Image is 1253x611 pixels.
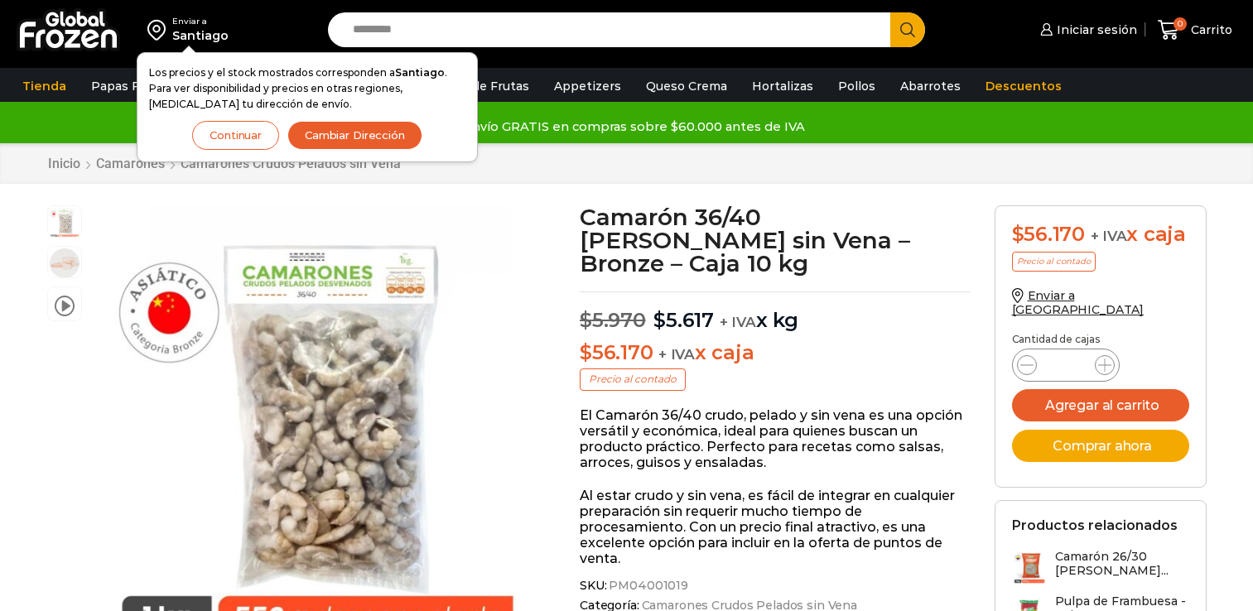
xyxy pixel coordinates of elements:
p: Los precios y el stock mostrados corresponden a . Para ver disponibilidad y precios en otras regi... [149,65,465,113]
button: Search button [890,12,925,47]
a: Descuentos [977,70,1070,102]
button: Continuar [192,121,279,150]
span: $ [580,308,592,332]
p: Al estar crudo y sin vena, es fácil de integrar en cualquier preparación sin requerir mucho tiemp... [580,488,970,567]
span: + IVA [1091,228,1127,244]
button: Cambiar Dirección [287,121,422,150]
a: 0 Carrito [1154,11,1236,50]
strong: Santiago [395,66,445,79]
a: Pulpa de Frutas [426,70,537,102]
a: Tienda [14,70,75,102]
a: Papas Fritas [83,70,175,102]
button: Comprar ahora [1012,430,1189,462]
span: PM04001019 [606,579,688,593]
span: Camaron 36/40 RPD Bronze [48,206,81,239]
span: Iniciar sesión [1053,22,1137,38]
bdi: 5.970 [580,308,646,332]
a: Camarones Crudos Pelados sin Vena [180,156,402,171]
span: $ [653,308,666,332]
a: Abarrotes [892,70,969,102]
button: Agregar al carrito [1012,389,1189,421]
input: Product quantity [1050,354,1082,377]
p: El Camarón 36/40 crudo, pelado y sin vena es una opción versátil y económica, ideal para quienes ... [580,407,970,471]
span: 36/40 rpd bronze [48,247,81,280]
h1: Camarón 36/40 [PERSON_NAME] sin Vena – Bronze – Caja 10 kg [580,205,970,275]
p: x caja [580,341,970,365]
p: x kg [580,291,970,333]
a: Enviar a [GEOGRAPHIC_DATA] [1012,288,1145,317]
bdi: 56.170 [580,340,653,364]
a: Queso Crema [638,70,735,102]
bdi: 56.170 [1012,222,1085,246]
h3: Camarón 26/30 [PERSON_NAME]... [1055,550,1189,578]
a: Camarones [95,156,166,171]
img: address-field-icon.svg [147,16,172,44]
a: Appetizers [546,70,629,102]
a: Iniciar sesión [1036,13,1137,46]
p: Precio al contado [580,368,686,390]
span: $ [580,340,592,364]
div: Santiago [172,27,229,44]
span: + IVA [720,314,756,330]
span: SKU: [580,579,970,593]
span: + IVA [658,346,695,363]
div: x caja [1012,223,1189,247]
span: Carrito [1187,22,1232,38]
a: Pollos [830,70,884,102]
h2: Productos relacionados [1012,517,1178,533]
bdi: 5.617 [653,308,714,332]
p: Precio al contado [1012,252,1096,272]
a: Camarón 26/30 [PERSON_NAME]... [1012,550,1189,585]
p: Cantidad de cajas [1012,334,1189,345]
a: Inicio [47,156,81,171]
div: Enviar a [172,16,229,27]
nav: Breadcrumb [47,156,402,171]
a: Hortalizas [744,70,822,102]
span: $ [1012,222,1024,246]
span: 0 [1173,17,1187,31]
